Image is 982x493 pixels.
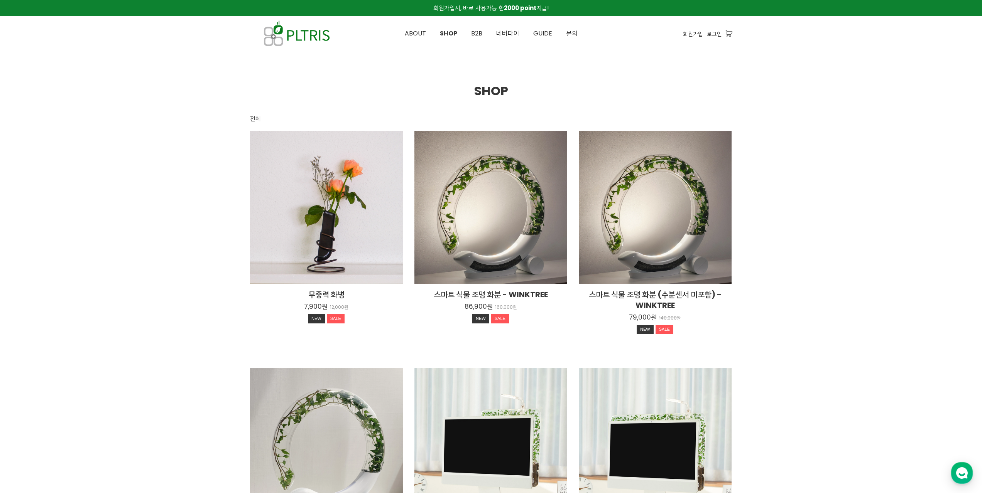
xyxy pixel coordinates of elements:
div: SALE [656,325,673,334]
h2: 스마트 식물 조명 화분 - WINKTREE [414,289,567,300]
p: 12,000원 [330,305,348,310]
span: 네버다이 [496,29,519,38]
a: ABOUT [398,16,433,51]
a: 스마트 식물 조명 화분 (수분센서 미포함) - WINKTREE 79,000원 140,000원 NEWSALE [579,289,732,336]
div: SALE [491,314,509,323]
a: 문의 [559,16,585,51]
a: 로그인 [707,30,722,38]
a: B2B [464,16,489,51]
h2: 무중력 화병 [250,289,403,300]
p: 140,000원 [659,315,681,321]
a: 네버다이 [489,16,526,51]
span: 문의 [566,29,578,38]
p: 7,900원 [304,302,328,311]
strong: 2000 point [504,4,536,12]
div: NEW [472,314,489,323]
div: SALE [327,314,345,323]
span: SHOP [440,29,457,38]
p: 160,000원 [495,305,517,310]
div: NEW [308,314,325,323]
span: ABOUT [405,29,426,38]
span: SHOP [474,82,508,99]
span: GUIDE [533,29,552,38]
a: 스마트 식물 조명 화분 - WINKTREE 86,900원 160,000원 NEWSALE [414,289,567,325]
span: B2B [471,29,482,38]
div: NEW [637,325,654,334]
a: GUIDE [526,16,559,51]
span: 회원가입시, 바로 사용가능 한 지급! [433,4,549,12]
p: 79,000원 [629,313,657,321]
div: 전체 [250,114,261,123]
a: 무중력 화병 7,900원 12,000원 NEWSALE [250,289,403,325]
a: 회원가입 [683,30,703,38]
h2: 스마트 식물 조명 화분 (수분센서 미포함) - WINKTREE [579,289,732,311]
a: SHOP [433,16,464,51]
p: 86,900원 [465,302,493,311]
